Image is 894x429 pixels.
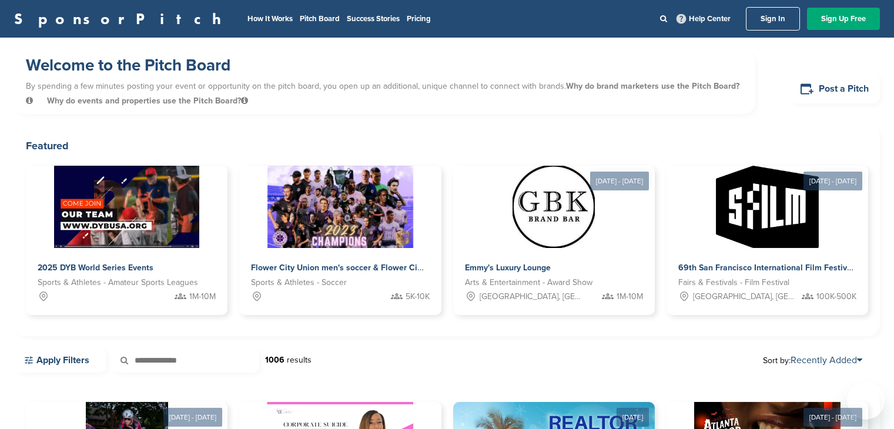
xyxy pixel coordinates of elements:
[590,172,649,190] div: [DATE] - [DATE]
[347,14,400,24] a: Success Stories
[716,166,819,248] img: Sponsorpitch &
[265,355,284,365] strong: 1006
[14,11,229,26] a: SponsorPitch
[163,408,222,427] div: [DATE] - [DATE]
[807,8,880,30] a: Sign Up Free
[239,166,441,315] a: Sponsorpitch & Flower City Union men's soccer & Flower City 1872 women's soccer Sports & Athletes...
[617,290,643,303] span: 1M-10M
[14,348,106,373] a: Apply Filters
[803,408,862,427] div: [DATE] - [DATE]
[406,290,430,303] span: 5K-10K
[267,166,414,248] img: Sponsorpitch &
[746,7,800,31] a: Sign In
[674,12,733,26] a: Help Center
[26,55,744,76] h1: Welcome to the Pitch Board
[407,14,431,24] a: Pricing
[26,138,868,154] h2: Featured
[26,166,227,315] a: Sponsorpitch & 2025 DYB World Series Events Sports & Athletes - Amateur Sports Leagues 1M-10M
[47,96,248,106] span: Why do events and properties use the Pitch Board?
[513,166,595,248] img: Sponsorpitch &
[287,355,312,365] span: results
[251,276,347,289] span: Sports & Athletes - Soccer
[54,166,199,248] img: Sponsorpitch &
[247,14,293,24] a: How It Works
[465,263,551,273] span: Emmy's Luxury Lounge
[480,290,581,303] span: [GEOGRAPHIC_DATA], [GEOGRAPHIC_DATA]
[803,172,862,190] div: [DATE] - [DATE]
[38,263,153,273] span: 2025 DYB World Series Events
[189,290,216,303] span: 1M-10M
[38,276,198,289] span: Sports & Athletes - Amateur Sports Leagues
[453,147,655,315] a: [DATE] - [DATE] Sponsorpitch & Emmy's Luxury Lounge Arts & Entertainment - Award Show [GEOGRAPHIC...
[693,290,794,303] span: [GEOGRAPHIC_DATA], [GEOGRAPHIC_DATA]
[300,14,340,24] a: Pitch Board
[678,263,854,273] span: 69th San Francisco International Film Festival
[667,147,868,315] a: [DATE] - [DATE] Sponsorpitch & 69th San Francisco International Film Festival Fairs & Festivals -...
[465,276,592,289] span: Arts & Entertainment - Award Show
[26,76,744,111] p: By spending a few minutes posting your event or opportunity on the pitch board, you open up an ad...
[763,356,862,365] span: Sort by:
[847,382,885,420] iframe: Button to launch messaging window
[816,290,856,303] span: 100K-500K
[791,354,862,366] a: Recently Added
[678,276,789,289] span: Fairs & Festivals - Film Festival
[791,75,880,103] a: Post a Pitch
[617,408,649,427] div: [DATE]
[251,263,507,273] span: Flower City Union men's soccer & Flower City 1872 women's soccer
